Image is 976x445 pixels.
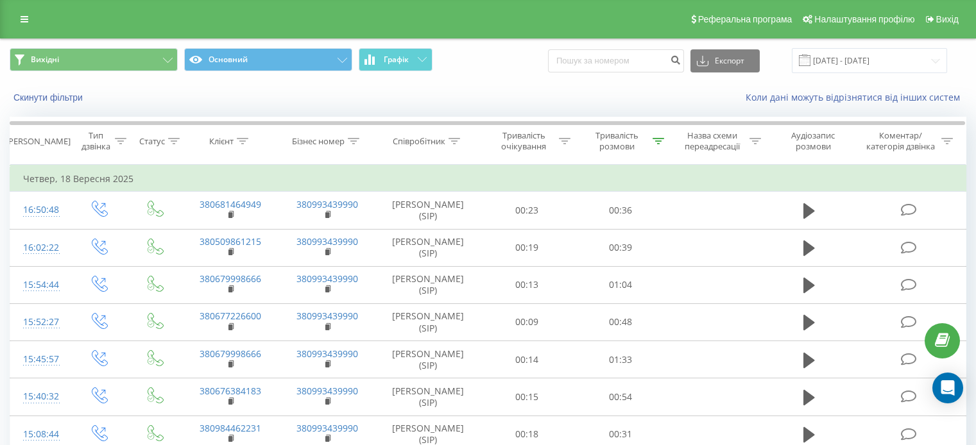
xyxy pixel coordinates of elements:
[296,385,358,397] a: 380993439990
[574,341,667,378] td: 01:33
[296,310,358,322] a: 380993439990
[23,310,57,335] div: 15:52:27
[384,55,409,64] span: Графік
[690,49,760,72] button: Експорт
[376,192,481,229] td: [PERSON_NAME] (SIP)
[698,14,792,24] span: Реферальна програма
[932,373,963,403] div: Open Intercom Messenger
[184,48,352,71] button: Основний
[10,48,178,71] button: Вихідні
[936,14,959,24] span: Вихід
[481,266,574,303] td: 00:13
[139,136,165,147] div: Статус
[481,341,574,378] td: 00:14
[585,130,649,152] div: Тривалість розмови
[574,192,667,229] td: 00:36
[200,310,261,322] a: 380677226600
[376,378,481,416] td: [PERSON_NAME] (SIP)
[296,348,358,360] a: 380993439990
[679,130,746,152] div: Назва схеми переадресації
[574,303,667,340] td: 00:48
[548,49,684,72] input: Пошук за номером
[481,192,574,229] td: 00:23
[200,235,261,248] a: 380509861215
[209,136,234,147] div: Клієнт
[393,136,445,147] div: Співробітник
[492,130,556,152] div: Тривалість очікування
[296,422,358,434] a: 380993439990
[863,130,938,152] div: Коментар/категорія дзвінка
[574,229,667,266] td: 00:39
[296,235,358,248] a: 380993439990
[10,92,89,103] button: Скинути фільтри
[359,48,432,71] button: Графік
[200,385,261,397] a: 380676384183
[481,303,574,340] td: 00:09
[23,235,57,260] div: 16:02:22
[481,229,574,266] td: 00:19
[481,378,574,416] td: 00:15
[776,130,851,152] div: Аудіозапис розмови
[200,198,261,210] a: 380681464949
[23,273,57,298] div: 15:54:44
[376,341,481,378] td: [PERSON_NAME] (SIP)
[746,91,966,103] a: Коли дані можуть відрізнятися вiд інших систем
[376,229,481,266] td: [PERSON_NAME] (SIP)
[81,130,111,152] div: Тип дзвінка
[292,136,345,147] div: Бізнес номер
[23,197,57,222] div: 16:50:48
[31,55,59,65] span: Вихідні
[200,273,261,285] a: 380679998666
[23,384,57,409] div: 15:40:32
[23,347,57,372] div: 15:45:57
[200,348,261,360] a: 380679998666
[6,136,71,147] div: [PERSON_NAME]
[814,14,914,24] span: Налаштування профілю
[376,303,481,340] td: [PERSON_NAME] (SIP)
[10,166,966,192] td: Четвер, 18 Вересня 2025
[200,422,261,434] a: 380984462231
[574,266,667,303] td: 01:04
[296,198,358,210] a: 380993439990
[376,266,481,303] td: [PERSON_NAME] (SIP)
[574,378,667,416] td: 00:54
[296,273,358,285] a: 380993439990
